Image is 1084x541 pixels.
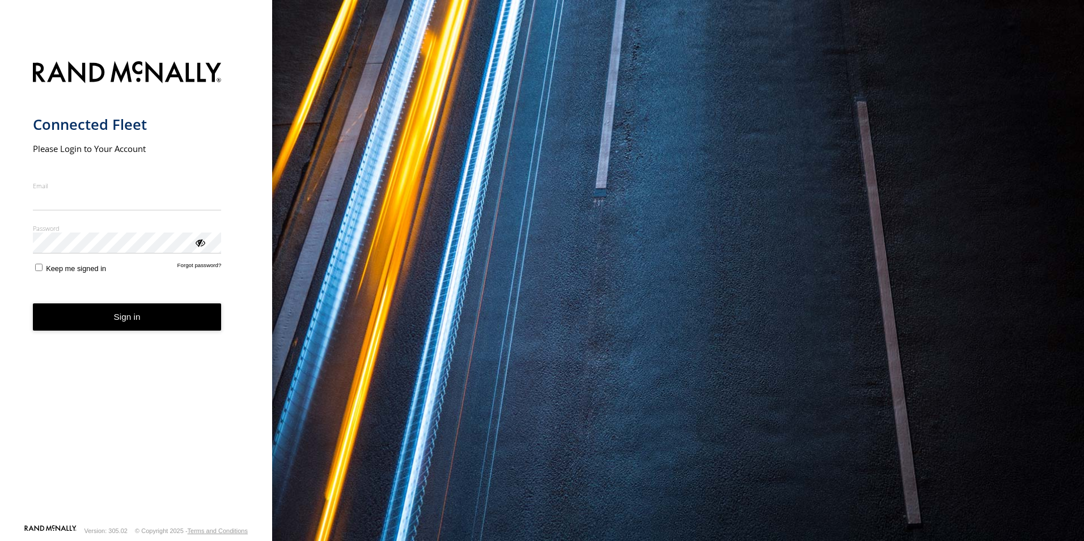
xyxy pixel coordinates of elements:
[35,264,43,271] input: Keep me signed in
[33,224,222,233] label: Password
[194,236,205,248] div: ViewPassword
[84,527,128,534] div: Version: 305.02
[188,527,248,534] a: Terms and Conditions
[33,181,222,190] label: Email
[24,525,77,536] a: Visit our Website
[33,143,222,154] h2: Please Login to Your Account
[135,527,248,534] div: © Copyright 2025 -
[177,262,222,273] a: Forgot password?
[33,54,240,524] form: main
[33,59,222,88] img: Rand McNally
[46,264,106,273] span: Keep me signed in
[33,303,222,331] button: Sign in
[33,115,222,134] h1: Connected Fleet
